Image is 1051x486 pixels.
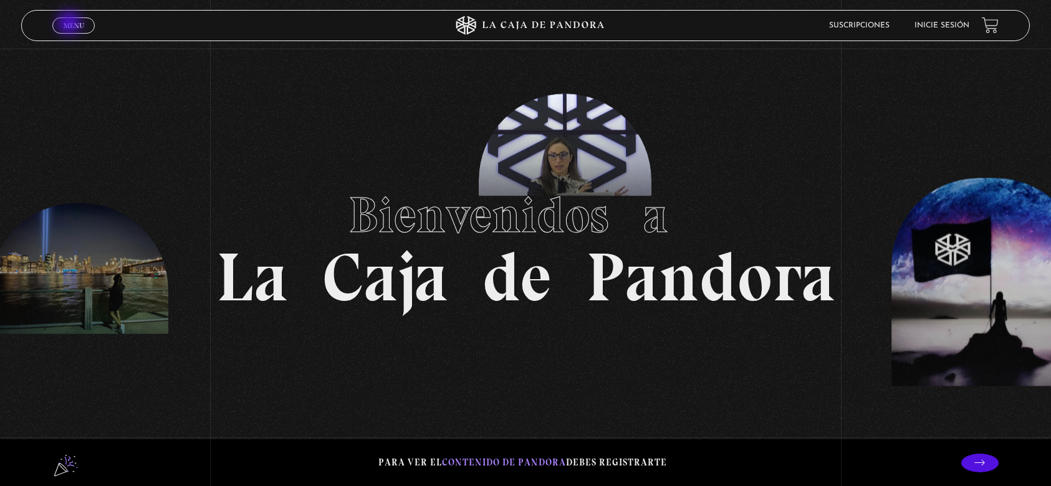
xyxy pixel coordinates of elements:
span: Cerrar [59,32,89,40]
h1: La Caja de Pandora [216,174,835,312]
span: Menu [64,22,84,29]
a: Suscripciones [829,22,890,29]
span: Bienvenidos a [348,185,703,245]
a: View your shopping cart [982,17,999,34]
p: Para ver el debes registrarte [378,454,667,471]
a: Inicie sesión [914,22,969,29]
span: contenido de Pandora [442,457,566,468]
